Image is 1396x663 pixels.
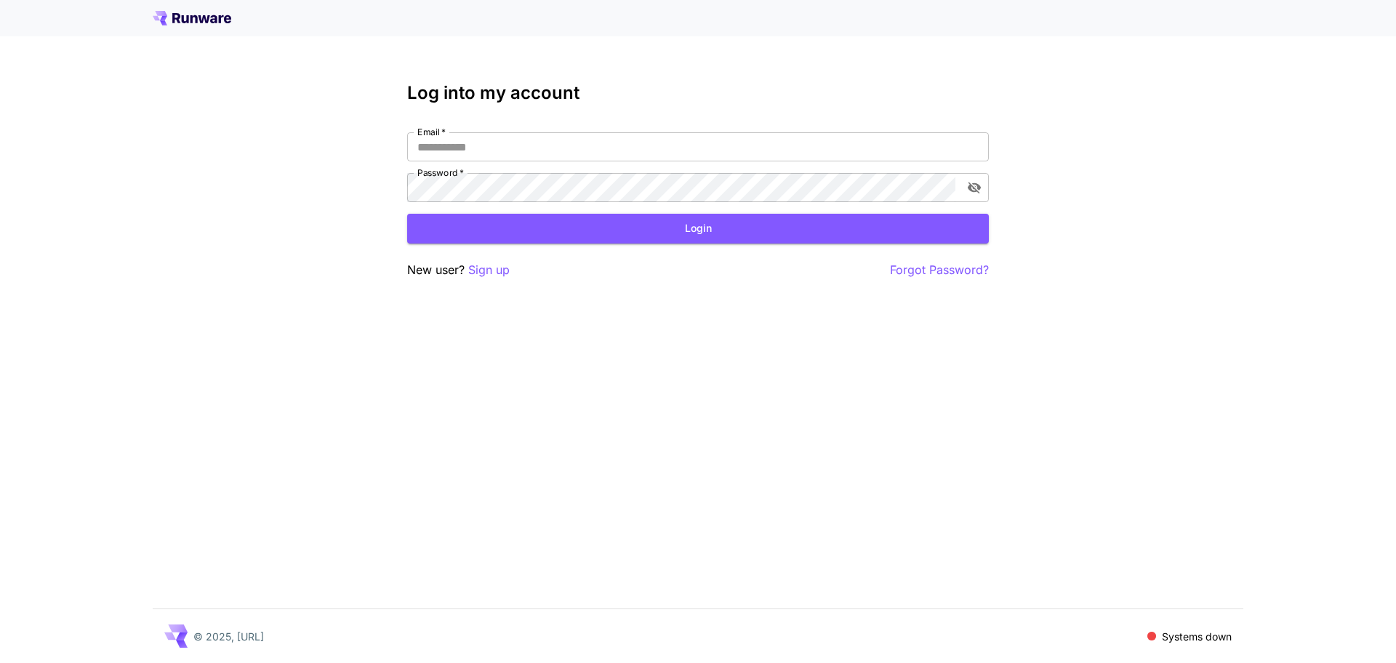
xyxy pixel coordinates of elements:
label: Email [417,126,446,138]
button: Sign up [468,261,510,279]
button: toggle password visibility [961,174,987,201]
label: Password [417,166,464,179]
p: New user? [407,261,510,279]
button: Login [407,214,989,244]
button: Forgot Password? [890,261,989,279]
h3: Log into my account [407,83,989,103]
p: Systems down [1162,629,1232,644]
p: © 2025, [URL] [193,629,264,644]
